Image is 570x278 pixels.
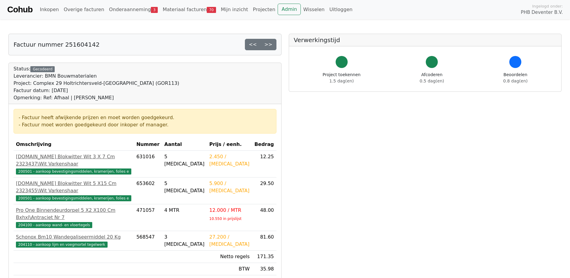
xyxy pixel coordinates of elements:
[209,180,250,194] div: 5.900 / [MEDICAL_DATA]
[16,153,132,168] div: [DOMAIN_NAME] Blokwitter Wit 3 X 7 Cm 2323437\Wit Varkenshaar
[207,251,252,263] td: Netto regels
[261,39,276,50] a: >>
[16,168,131,175] span: 200501 - aankoop bevestigingsmiddelen, kramerijen, folies e
[327,4,355,16] a: Uitloggen
[134,138,162,151] th: Nummer
[16,233,132,241] div: Schonox Bm10 Wandegaliseermiddel 20 Kg
[19,114,271,121] div: - Factuur heeft afwijkende prijzen en moet worden goedgekeurd.
[209,233,250,248] div: 27.200 / [MEDICAL_DATA]
[420,72,444,84] div: Afcoderen
[164,153,205,168] div: 5 [MEDICAL_DATA]
[16,153,132,175] a: [DOMAIN_NAME] Blokwitter Wit 3 X 7 Cm 2323437\Wit Varkenshaar200501 - aankoop bevestigingsmiddele...
[207,138,252,151] th: Prijs / eenh.
[162,138,207,151] th: Aantal
[245,39,261,50] a: <<
[252,138,276,151] th: Bedrag
[164,180,205,194] div: 5 [MEDICAL_DATA]
[218,4,251,16] a: Mijn inzicht
[329,79,354,83] span: 1.5 dag(en)
[207,7,216,13] span: 70
[252,251,276,263] td: 171.35
[16,195,131,201] span: 200501 - aankoop bevestigingsmiddelen, kramerijen, folies e
[503,79,528,83] span: 0.8 dag(en)
[251,4,278,16] a: Projecten
[209,207,250,214] div: 12.000 / MTR
[16,233,132,248] a: Schonox Bm10 Wandegaliseermiddel 20 Kg204110 - aankoop lijm en voegmortel tegelwerk
[16,207,132,221] div: Pro One Binnendeurdorpel 5 X2 X100 Cm Bxhxl\Antraciet Nr 7
[14,80,179,87] div: Project: Complex 29 Holtrichtersveld-[GEOGRAPHIC_DATA] (GOR113)
[16,242,108,248] span: 204110 - aankoop lijm en voegmortel tegelwerk
[294,36,557,44] h5: Verwerkingstijd
[134,204,162,231] td: 471057
[252,204,276,231] td: 48.00
[14,94,179,101] div: Opmerking: Ref: Afhaal | [PERSON_NAME]
[207,263,252,275] td: BTW
[16,180,132,194] div: [DOMAIN_NAME] Blokwitter Wit 5 X15 Cm 2323455\Wit Varkenshaar
[134,178,162,204] td: 653602
[301,4,327,16] a: Wisselen
[164,233,205,248] div: 3 [MEDICAL_DATA]
[61,4,107,16] a: Overige facturen
[323,72,361,84] div: Project toekennen
[14,87,179,94] div: Factuur datum: [DATE]
[252,263,276,275] td: 35.98
[160,4,218,16] a: Materiaal facturen70
[14,65,179,101] div: Status:
[134,151,162,178] td: 631016
[164,207,205,214] div: 4 MTR
[107,4,160,16] a: Onderaanneming3
[532,3,563,9] span: Ingelogd onder:
[420,79,444,83] span: 0.5 dag(en)
[252,178,276,204] td: 29.50
[252,231,276,251] td: 81.60
[209,217,242,221] sub: 10.550 in prijslijst
[14,41,99,48] h5: Factuur nummer 251604142
[16,222,92,228] span: 204100 - aankoop wand- en vloertegels
[30,66,55,72] div: Gecodeerd
[209,153,250,168] div: 2.450 / [MEDICAL_DATA]
[521,9,563,16] span: PHB Deventer B.V.
[14,138,134,151] th: Omschrijving
[151,7,158,13] span: 3
[16,207,132,228] a: Pro One Binnendeurdorpel 5 X2 X100 Cm Bxhxl\Antraciet Nr 7204100 - aankoop wand- en vloertegels
[503,72,528,84] div: Beoordelen
[19,121,271,128] div: - Factuur moet worden goedgekeurd door inkoper of manager.
[16,180,132,202] a: [DOMAIN_NAME] Blokwitter Wit 5 X15 Cm 2323455\Wit Varkenshaar200501 - aankoop bevestigingsmiddele...
[14,73,179,80] div: Leverancier: BMN Bouwmaterialen
[7,2,32,17] a: Cohub
[278,4,301,15] a: Admin
[134,231,162,251] td: 568547
[252,151,276,178] td: 12.25
[37,4,61,16] a: Inkopen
